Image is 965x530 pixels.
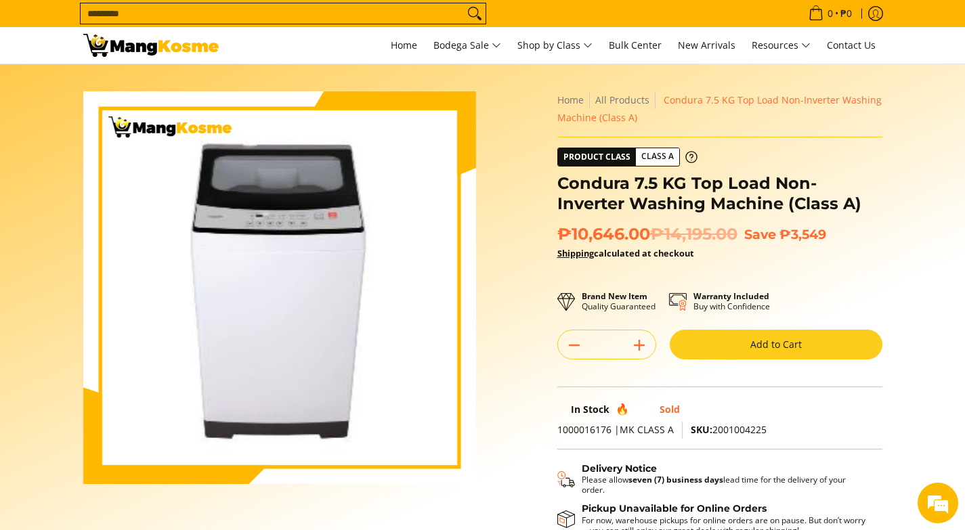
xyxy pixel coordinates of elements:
a: Home [557,93,584,106]
a: Resources [745,27,817,64]
span: ₱3,549 [779,226,826,242]
a: Bodega Sale [427,27,508,64]
a: All Products [595,93,649,106]
del: ₱14,195.00 [650,224,737,244]
button: Add [623,334,656,356]
span: Class A [636,148,679,165]
button: Add to Cart [670,330,882,359]
strong: Warranty Included [693,290,769,302]
span: In Stock [571,403,609,416]
p: Quality Guaranteed [582,291,656,311]
strong: seven (7) business days [628,474,723,485]
a: Product Class Class A [557,148,698,167]
span: 2001004225 [691,423,767,436]
span: Bulk Center [609,39,662,51]
a: Contact Us [820,27,882,64]
nav: Breadcrumbs [557,91,882,127]
span: Contact Us [827,39,876,51]
span: Home [391,39,417,51]
button: Subtract [558,334,591,356]
strong: Pickup Unavailable for Online Orders [582,502,767,514]
a: Shipping [557,247,594,259]
strong: calculated at checkout [557,247,694,259]
a: New Arrivals [671,27,742,64]
span: Sold [660,403,680,416]
h1: Condura 7.5 KG Top Load Non-Inverter Washing Machine (Class A) [557,173,882,214]
span: New Arrivals [678,39,735,51]
span: SKU: [691,423,712,436]
p: Buy with Confidence [693,291,770,311]
img: condura-7.5kg-topload-non-inverter-washing-machine-class-c-full-view-mang-kosme [95,91,463,484]
span: ₱0 [838,9,854,18]
nav: Main Menu [232,27,882,64]
strong: Delivery Notice [582,462,657,474]
span: Shop by Class [517,37,593,54]
span: 1000016176 |MK CLASS A [557,423,674,436]
span: Resources [752,37,811,54]
a: Shop by Class [511,27,599,64]
span: Condura 7.5 KG Top Load Non-Inverter Washing Machine (Class A) [557,93,882,124]
p: Please allow lead time for the delivery of your order. [582,474,869,495]
span: • [805,6,856,21]
a: Bulk Center [602,27,668,64]
img: Condura 7.5 KG Top Load Non-Inverter Washing Machine (Class A) | Mang Kosme [83,34,219,57]
button: Shipping & Delivery [557,463,869,495]
button: Search [464,3,486,24]
span: ₱10,646.00 [557,224,737,244]
span: 0 [825,9,835,18]
a: Home [384,27,424,64]
span: Save [744,226,776,242]
strong: Brand New Item [582,290,647,302]
span: Product Class [558,148,636,166]
span: Bodega Sale [433,37,501,54]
